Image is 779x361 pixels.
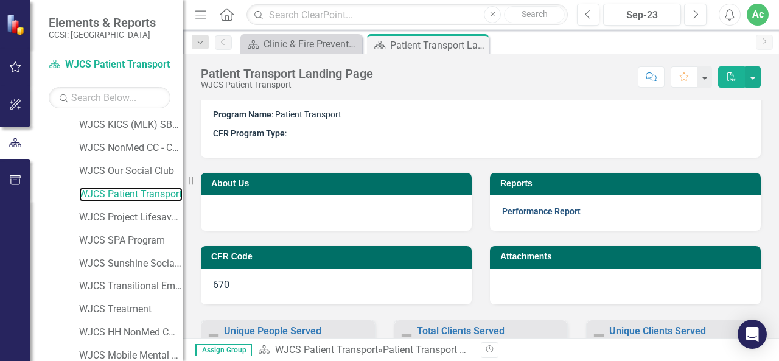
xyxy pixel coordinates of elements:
a: WJCS Sunshine Social Club [79,257,183,271]
button: Ac [747,4,769,26]
img: Not Defined [206,328,221,343]
a: WJCS Patient Transport [275,344,378,356]
div: WJCS Patient Transport [201,80,373,89]
div: Patient Transport Landing Page [390,38,486,53]
a: WJCS KICS (MLK) SBMH [79,118,183,132]
small: Unique People Served [224,337,305,346]
a: WJCS Treatment [79,303,183,317]
span: : [213,128,287,138]
a: Total Clients Served [417,325,505,337]
span: Elements & Reports [49,15,156,30]
strong: CFR Program Type [213,128,285,138]
a: WJCS Patient Transport [49,58,170,72]
div: Sep-23 [607,8,677,23]
a: WJCS NonMed CC - C&Y [79,141,183,155]
a: WJCS Our Social Club [79,164,183,178]
a: Clinic & Fire Prevention [PERSON_NAME] Landing Page [243,37,359,52]
span: Search [522,9,548,19]
img: ClearPoint Strategy [6,13,28,35]
a: Performance Report [502,206,581,216]
img: Not Defined [399,328,414,343]
img: Not Defined [592,328,606,343]
button: Sep-23 [603,4,681,26]
h3: Reports [500,179,755,188]
small: CCSI: [GEOGRAPHIC_DATA] [49,30,156,40]
div: Patient Transport Landing Page [383,344,519,356]
a: Unique People Served [224,325,321,337]
h3: CFR Code [211,252,466,261]
h3: Attachments [500,252,755,261]
button: Search [504,6,565,23]
a: WJCS SPA Program [79,234,183,248]
a: WJCS Patient Transport [79,188,183,202]
a: WJCS HH NonMed CM - Children [79,326,183,340]
a: WJCS Transitional Employment - [DEMOGRAPHIC_DATA] [DEMOGRAPHIC_DATA] [79,279,183,293]
div: Clinic & Fire Prevention [PERSON_NAME] Landing Page [264,37,359,52]
span: : Patient Transport [213,110,341,119]
span: 670 [213,279,229,290]
span: Assign Group [195,344,252,356]
a: Unique Clients Served [609,325,706,337]
div: » [258,343,472,357]
h3: About Us [211,179,466,188]
input: Search ClearPoint... [246,4,568,26]
input: Search Below... [49,87,170,108]
small: Total Clients Served [417,337,489,346]
div: Open Intercom Messenger [738,320,767,349]
div: Patient Transport Landing Page [201,67,373,80]
strong: Program Name [213,110,271,119]
a: WJCS Project Lifesaver - OPWDD [79,211,183,225]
